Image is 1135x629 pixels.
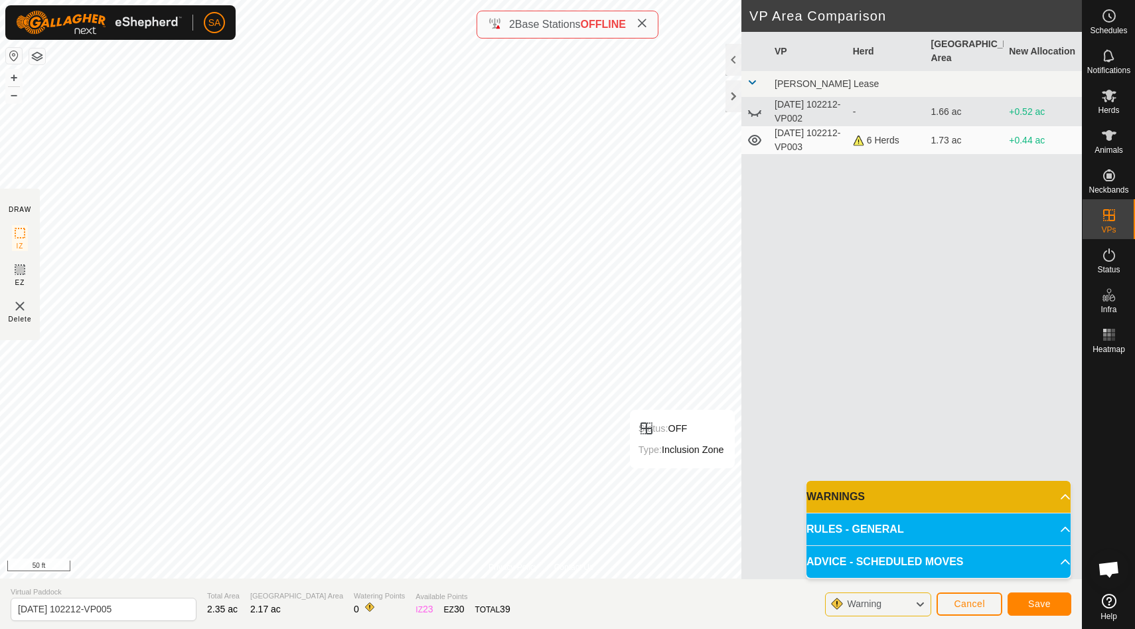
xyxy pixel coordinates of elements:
[1028,598,1051,609] span: Save
[639,420,724,436] div: OFF
[1089,549,1129,589] div: Open chat
[6,48,22,64] button: Reset Map
[416,591,510,602] span: Available Points
[806,554,963,570] span: ADVICE - SCHEDULED MOVES
[926,98,1004,126] td: 1.66 ac
[1083,588,1135,626] a: Help
[848,32,926,71] th: Herd
[11,586,196,598] span: Virtual Paddock
[853,134,921,147] div: 6 Herds
[926,32,1004,71] th: [GEOGRAPHIC_DATA] Area
[1087,66,1130,74] span: Notifications
[769,32,848,71] th: VP
[749,8,1082,24] h2: VP Area Comparison
[423,604,433,614] span: 23
[12,298,28,314] img: VP
[806,546,1071,578] p-accordion-header: ADVICE - SCHEDULED MOVES
[489,561,538,573] a: Privacy Policy
[769,126,848,155] td: [DATE] 102212-VP003
[554,561,593,573] a: Contact Us
[1008,592,1071,616] button: Save
[444,602,465,616] div: EZ
[926,126,1004,155] td: 1.73 ac
[9,314,32,324] span: Delete
[17,241,24,251] span: IZ
[9,205,31,215] div: DRAW
[853,105,921,119] div: -
[6,87,22,103] button: –
[954,598,985,609] span: Cancel
[639,442,724,458] div: Inclusion Zone
[207,590,240,602] span: Total Area
[475,602,510,616] div: TOTAL
[1004,126,1082,155] td: +0.44 ac
[354,590,405,602] span: Watering Points
[1097,266,1120,274] span: Status
[775,78,879,89] span: [PERSON_NAME] Lease
[454,604,465,614] span: 30
[509,19,515,30] span: 2
[29,48,45,64] button: Map Layers
[806,489,865,505] span: WARNINGS
[6,70,22,86] button: +
[1004,98,1082,126] td: +0.52 ac
[500,604,510,614] span: 39
[208,16,221,30] span: SA
[354,604,359,614] span: 0
[16,11,182,35] img: Gallagher Logo
[806,513,1071,545] p-accordion-header: RULES - GENERAL
[1004,32,1082,71] th: New Allocation
[1095,146,1123,154] span: Animals
[1098,106,1119,114] span: Herds
[639,444,662,455] label: Type:
[1090,27,1127,35] span: Schedules
[207,604,238,614] span: 2.35 ac
[15,278,25,288] span: EZ
[1100,612,1117,620] span: Help
[1101,226,1116,234] span: VPs
[581,19,626,30] span: OFFLINE
[847,598,881,609] span: Warning
[416,602,433,616] div: IZ
[515,19,581,30] span: Base Stations
[806,481,1071,513] p-accordion-header: WARNINGS
[1100,306,1116,314] span: Infra
[250,604,281,614] span: 2.17 ac
[937,592,1002,616] button: Cancel
[250,590,343,602] span: [GEOGRAPHIC_DATA] Area
[769,98,848,126] td: [DATE] 102212-VP002
[806,521,904,537] span: RULES - GENERAL
[1093,345,1125,353] span: Heatmap
[1089,186,1128,194] span: Neckbands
